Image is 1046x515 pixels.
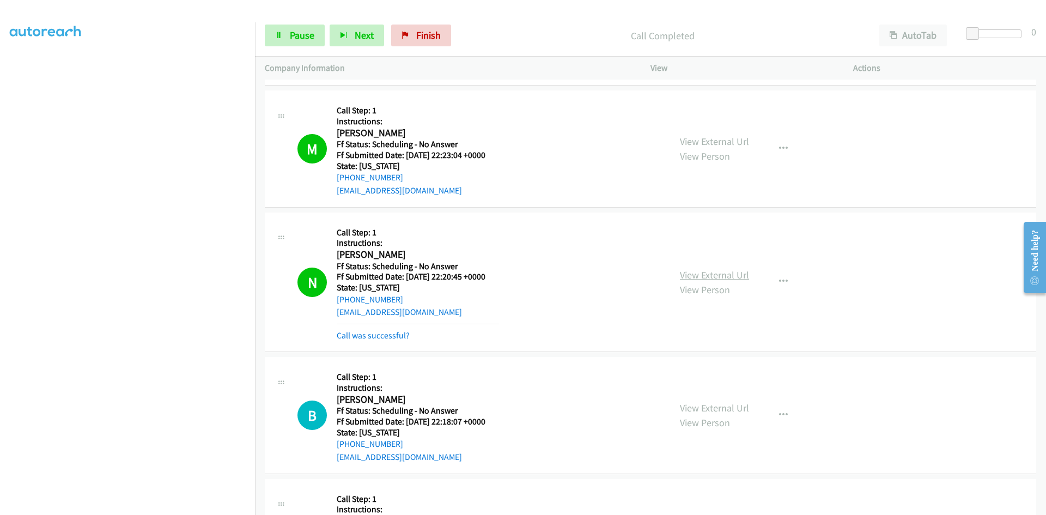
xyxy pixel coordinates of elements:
h5: Call Step: 1 [337,227,499,238]
a: View Person [680,416,730,429]
p: Call Completed [466,28,860,43]
a: [PHONE_NUMBER] [337,172,403,183]
div: Delay between calls (in seconds) [971,29,1021,38]
h5: State: [US_STATE] [337,161,499,172]
h5: Instructions: [337,504,499,515]
a: Finish [391,25,451,46]
h5: Instructions: [337,116,499,127]
a: View Person [680,150,730,162]
h2: [PERSON_NAME] [337,127,499,140]
h1: N [297,268,327,297]
a: [PHONE_NUMBER] [337,439,403,449]
a: View External Url [680,402,749,414]
h2: [PERSON_NAME] [337,393,499,406]
span: Finish [416,29,441,41]
h5: Call Step: 1 [337,372,499,383]
p: Company Information [265,62,631,75]
h2: [PERSON_NAME] [337,249,499,261]
h5: Call Step: 1 [337,494,499,505]
h5: State: [US_STATE] [337,282,499,293]
h1: M [297,134,327,163]
h5: Instructions: [337,238,499,249]
div: 0 [1031,25,1036,39]
h5: State: [US_STATE] [337,427,499,438]
h5: Ff Status: Scheduling - No Answer [337,261,499,272]
h5: Ff Submitted Date: [DATE] 22:18:07 +0000 [337,416,499,427]
a: View External Url [680,269,749,281]
button: Next [330,25,384,46]
span: Pause [290,29,314,41]
span: Next [355,29,374,41]
h1: B [297,401,327,430]
button: AutoTab [879,25,947,46]
h5: Ff Status: Scheduling - No Answer [337,405,499,416]
p: Actions [853,62,1036,75]
h5: Call Step: 1 [337,105,499,116]
h5: Ff Submitted Date: [DATE] 22:23:04 +0000 [337,150,499,161]
h5: Instructions: [337,383,499,393]
a: [EMAIL_ADDRESS][DOMAIN_NAME] [337,307,462,317]
a: [EMAIL_ADDRESS][DOMAIN_NAME] [337,452,462,462]
a: View Person [680,283,730,296]
h5: Ff Status: Scheduling - No Answer [337,139,499,150]
iframe: Resource Center [1014,214,1046,301]
a: View External Url [680,135,749,148]
a: Pause [265,25,325,46]
p: View [650,62,834,75]
a: [EMAIL_ADDRESS][DOMAIN_NAME] [337,185,462,196]
a: [PHONE_NUMBER] [337,294,403,305]
a: Call was successful? [337,330,410,341]
h5: Ff Submitted Date: [DATE] 22:20:45 +0000 [337,271,499,282]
